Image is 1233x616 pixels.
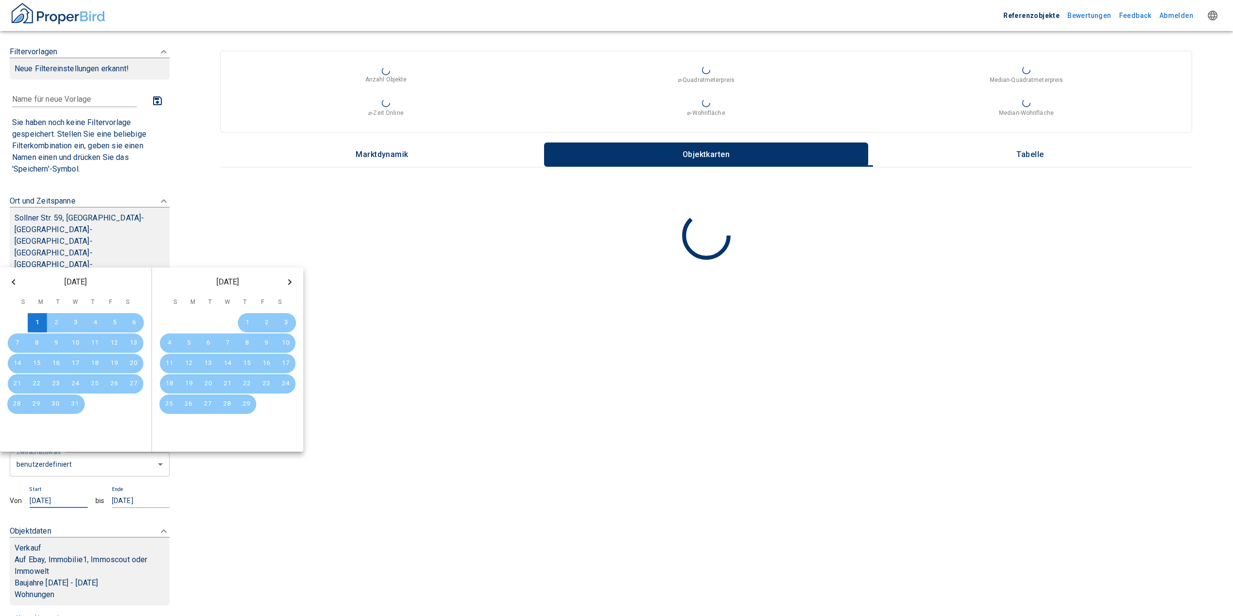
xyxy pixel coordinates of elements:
p: Median-Quadratmeterpreis [990,76,1063,84]
button: Feb 9, 2024 [257,333,276,353]
button: Jan 27, 2024 [124,374,143,394]
span: F [254,293,271,312]
button: Jan 23, 2024 [47,374,66,394]
button: Feb 21, 2024 [218,374,237,394]
div: wrapped label tabs example [220,142,1192,167]
button: Jan 22, 2024 [27,374,47,394]
button: Jan 6, 2024 [125,313,144,332]
div: ObjektdatenVerkaufAuf Ebay, Immobilie1, Immoscout oder ImmoweltBaujahre [DATE] - [DATE]Wohnungen [10,516,170,615]
button: Feb 22, 2024 [237,374,257,394]
button: Feb 13, 2024 [199,354,218,373]
button: Referenzobjekte [999,6,1063,25]
button: Jan 31, 2024 [65,395,85,414]
div: FiltervorlagenNeue Filtereinstellungen erkannt! [10,89,170,178]
button: Jan 12, 2024 [105,333,124,353]
button: Feb 11, 2024 [160,354,179,373]
button: Feb 29, 2024 [237,395,256,414]
button: Feb 14, 2024 [218,354,237,373]
button: Feb 26, 2024 [179,395,198,414]
button: Bewertungen [1063,6,1115,25]
button: Next month [284,276,296,288]
button: Jan 18, 2024 [85,354,105,373]
span: M [32,293,49,312]
p: Ende [112,486,124,493]
button: Feb 7, 2024 [218,333,237,353]
button: Jan 28, 2024 [7,395,27,414]
button: Feb 23, 2024 [257,374,276,394]
p: ⌀-Zeit Online [368,109,403,117]
span: W [219,293,236,312]
p: Sollner Str. 59, [GEOGRAPHIC_DATA]-[GEOGRAPHIC_DATA]-[GEOGRAPHIC_DATA]-[GEOGRAPHIC_DATA]-[GEOGRAP... [15,212,165,282]
button: Feb 12, 2024 [179,354,199,373]
div: benutzerdefiniert [10,451,170,477]
button: Jan 9, 2024 [47,333,66,353]
p: Tabelle [1006,150,1055,159]
div: bis [95,496,104,505]
p: Objektkarten [682,150,731,159]
button: Feb 28, 2024 [218,395,237,414]
button: Jan 3, 2024 [66,313,86,332]
span: S [119,293,137,312]
button: Feb 2, 2024 [257,313,277,332]
span: S [271,293,289,312]
button: Jan 5, 2024 [105,313,125,332]
span: T [202,293,219,312]
button: Jan 26, 2024 [105,374,124,394]
p: Objektdaten [10,525,51,537]
div: FiltervorlagenNeue Filtereinstellungen erkannt! [10,36,170,89]
button: Jan 15, 2024 [27,354,47,373]
button: Jan 16, 2024 [47,354,66,373]
button: Jan 20, 2024 [124,354,143,373]
button: Feb 27, 2024 [198,395,218,414]
p: Anzahl Objekte [365,75,407,84]
button: Jan 30, 2024 [46,395,65,414]
p: Ort und Zeitspanne [10,195,76,207]
button: Feb 5, 2024 [179,333,199,353]
button: Jan 1, 2024 [28,313,47,332]
button: Feb 20, 2024 [199,374,218,394]
button: Jan 7, 2024 [8,333,27,353]
button: Jan 2, 2024 [47,313,66,332]
span: F [102,293,119,312]
button: Jan 8, 2024 [27,333,47,353]
p: Auf Ebay, Immobilie1, Immoscout oder Immowelt [15,554,165,577]
p: Verkauf [15,542,41,554]
div: Von [10,496,22,505]
span: T [236,293,254,312]
div: Ort und ZeitspanneSollner Str. 59, [GEOGRAPHIC_DATA]-[GEOGRAPHIC_DATA]-[GEOGRAPHIC_DATA]-[GEOGRAP... [10,186,170,320]
button: Feb 1, 2024 [238,313,257,332]
button: Feb 18, 2024 [160,374,179,394]
p: Marktdynamik [356,150,408,159]
button: Jan 25, 2024 [85,374,105,394]
button: Jan 13, 2024 [124,333,143,353]
img: ProperBird Logo and Home Button [10,1,107,26]
button: Feb 10, 2024 [276,333,296,353]
p: Start [30,486,42,493]
button: Feb 15, 2024 [237,354,257,373]
button: Feb 19, 2024 [179,374,199,394]
button: Jan 24, 2024 [66,374,85,394]
span: T [49,293,67,312]
p: Sie haben noch keine Filtervorlage gespeichert. Stellen Sie eine beliebige Filterkombination ein,... [12,117,167,175]
button: Previous month [8,276,19,288]
button: Feb 4, 2024 [160,333,179,353]
span: M [184,293,202,312]
button: Feb 3, 2024 [277,313,296,332]
button: Feb 17, 2024 [276,354,296,373]
button: Feb 16, 2024 [257,354,276,373]
button: Abmelden [1155,6,1197,25]
button: ProperBird Logo and Home Button [10,1,107,30]
span: W [67,293,84,312]
button: Feb 25, 2024 [159,395,179,414]
button: Jan 14, 2024 [8,354,27,373]
p: ⌀-Quadratmeterpreis [678,76,734,84]
button: Jan 21, 2024 [8,374,27,394]
p: ⌀-Wohnfläche [687,109,725,117]
button: Jan 29, 2024 [27,395,46,414]
p: Neue Filtereinstellungen erkannt! [15,63,165,75]
button: Feedback [1115,6,1155,25]
button: Feb 6, 2024 [199,333,218,353]
p: Median-Wohnfläche [999,109,1054,117]
input: dd.mm.yyyy [112,494,170,508]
